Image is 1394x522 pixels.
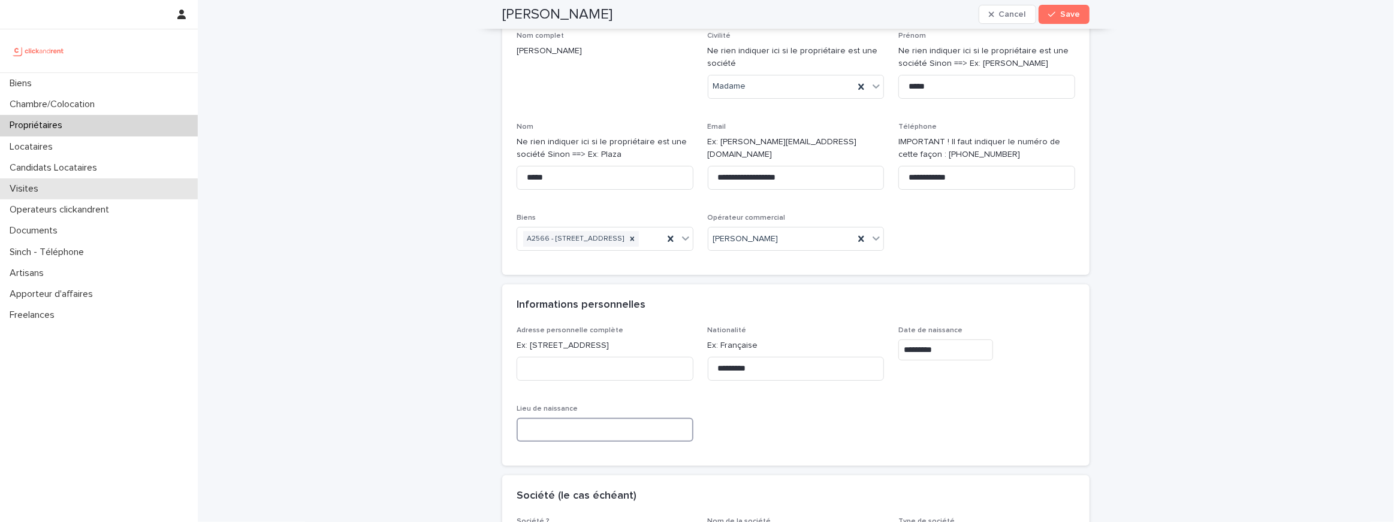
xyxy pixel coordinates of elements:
[979,5,1036,24] button: Cancel
[10,39,68,63] img: UCB0brd3T0yccxBKYDjQ
[708,339,885,352] p: Ex: Française
[517,123,533,130] span: Nom
[5,268,53,279] p: Artisans
[502,6,612,23] h2: [PERSON_NAME]
[523,231,626,247] div: A2566 - [STREET_ADDRESS]
[517,490,636,503] h2: Société (le cas échéant)
[5,289,102,300] p: Apporteur d'affaires
[898,123,937,130] span: Téléphone
[713,233,779,245] span: [PERSON_NAME]
[898,136,1075,161] p: IMPORTANT ! Il faut indiquer le numéro de cette façon : [PHONE_NUMBER]
[999,10,1026,19] span: Cancel
[5,162,107,174] p: Candidats Locataires
[898,327,962,334] span: Date de naissance
[708,327,747,334] span: Nationalité
[5,225,67,236] p: Documents
[5,247,93,258] p: Sinch - Téléphone
[5,141,62,153] p: Locataires
[1060,10,1080,19] span: Save
[898,32,926,40] span: Prénom
[517,32,564,40] span: Nom complet
[517,339,693,352] p: Ex: [STREET_ADDRESS]
[5,183,48,195] p: Visites
[517,45,693,57] p: [PERSON_NAME]
[5,204,119,216] p: Operateurs clickandrent
[517,136,693,161] p: Ne rien indiquer ici si le propriétaire est une société Sinon ==> Ex: Plaza
[708,123,726,130] span: Email
[708,214,786,221] span: Opérateur commercial
[517,299,645,312] h2: Informations personnelles
[708,32,731,40] span: Civilité
[5,309,64,321] p: Freelances
[5,78,41,89] p: Biens
[5,99,104,110] p: Chambre/Colocation
[708,45,885,70] p: Ne rien indiquer ici si le propriétaire est une société
[5,120,72,131] p: Propriétaires
[517,327,623,334] span: Adresse personnelle complète
[898,45,1075,70] p: Ne rien indiquer ici si le propriétaire est une société Sinon ==> Ex: [PERSON_NAME]
[517,405,578,412] span: Lieu de naissance
[517,214,536,221] span: Biens
[1039,5,1090,24] button: Save
[708,136,885,161] p: Ex: [PERSON_NAME][EMAIL_ADDRESS][DOMAIN_NAME]
[713,80,746,93] span: Madame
